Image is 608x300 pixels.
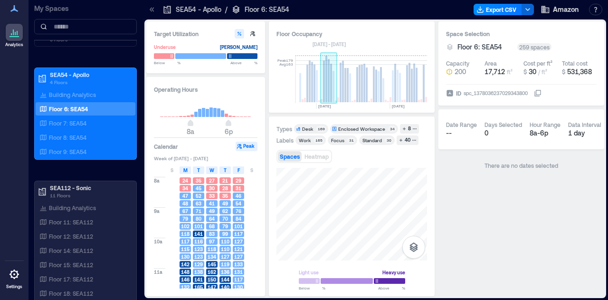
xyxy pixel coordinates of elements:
div: 0 [484,128,522,138]
span: 165 [194,284,203,290]
span: Spaces [280,153,300,160]
p: Floor 15: SEA112 [49,261,93,269]
span: 49 [222,200,228,207]
div: 259 spaces [517,43,551,51]
text: [DATE] [318,104,331,108]
h3: Target Utilization [154,29,257,39]
button: 40 [397,135,418,145]
span: 144 [221,276,229,283]
h3: Operating Hours [154,85,257,94]
span: 123 [194,246,203,252]
span: 35 [196,177,201,184]
p: 4 Floors [50,78,130,86]
div: 34 [388,126,396,132]
p: Floor 6: SEA54 [49,105,88,113]
p: SEA54 - Apollo [50,71,130,78]
span: 30 [209,185,215,192]
p: Floor 6: SEA54 [245,5,289,14]
span: 62 [222,208,228,214]
span: 27 [209,177,215,184]
span: ft² [507,68,513,75]
span: 8a [154,177,160,184]
span: 145 [208,261,216,268]
span: 110 [221,246,229,252]
button: Floor 6: SEA54 [457,42,513,52]
span: 45 [196,185,201,192]
button: 8 [400,124,419,134]
p: Floor 12: SEA112 [49,232,93,240]
span: 84 [236,215,241,222]
a: Analytics [2,21,26,50]
span: 148 [181,269,190,275]
div: 31 [347,137,355,143]
span: 140 [221,284,229,290]
span: 99 [222,231,228,237]
span: 130 [234,284,243,290]
span: 28 [222,185,228,192]
span: 133 [234,261,243,268]
div: Hour Range [530,121,560,128]
button: $ 30 / ft² [523,67,558,77]
button: Spaces [278,151,302,162]
p: / [225,5,228,14]
span: 11a [154,269,162,275]
button: Heatmap [303,151,331,162]
p: Floor 11: SEA112 [49,218,93,226]
p: Floor 14: SEA112 [49,247,93,254]
div: 40 [403,136,412,145]
div: Types [276,125,292,133]
div: Standard [362,137,382,144]
button: Peak [236,142,257,151]
span: Below % [154,60,180,66]
span: 67 [182,208,188,214]
div: Light use [299,268,319,277]
span: -- [446,129,452,137]
button: IDspc_1378036237029343800 [534,89,541,97]
div: Data Interval [568,121,601,128]
span: $ [562,68,565,75]
div: Focus [331,137,344,144]
div: Labels [276,136,294,144]
span: 138 [194,269,203,275]
button: Amazon [538,2,581,17]
span: M [183,166,188,174]
div: 169 [316,126,326,132]
span: 150 [208,276,216,283]
span: 127 [234,238,243,245]
span: 117 [181,238,190,245]
span: Heatmap [304,153,329,160]
span: 130 [181,253,190,260]
span: 142 [181,261,190,268]
span: / ft² [538,68,547,75]
span: 162 [208,269,216,275]
p: Floor 18: SEA112 [49,290,93,297]
div: Underuse [154,42,176,52]
span: 129 [194,261,203,268]
span: 117 [234,231,243,237]
div: Desk [302,126,313,132]
button: 200 [446,67,481,77]
div: Days Selected [484,121,522,128]
span: Above % [378,285,405,291]
p: SEA54 - Apollo [176,5,221,14]
span: S [250,166,253,174]
span: 47 [182,193,188,199]
span: 48 [182,200,188,207]
span: 54 [236,200,241,207]
span: S [171,166,173,174]
span: 10a [154,238,162,245]
span: 31 [236,185,241,192]
span: 123 [194,253,203,260]
span: 79 [222,223,228,230]
span: 49 [209,208,215,214]
span: 34 [182,185,188,192]
span: 147 [208,284,216,290]
p: Settings [6,284,22,290]
span: T [197,166,200,174]
span: 141 [194,231,203,237]
div: Work [299,137,311,144]
span: 110 [221,238,229,245]
span: 71 [196,208,201,214]
span: 101 [194,223,203,230]
span: 79 [182,215,188,222]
